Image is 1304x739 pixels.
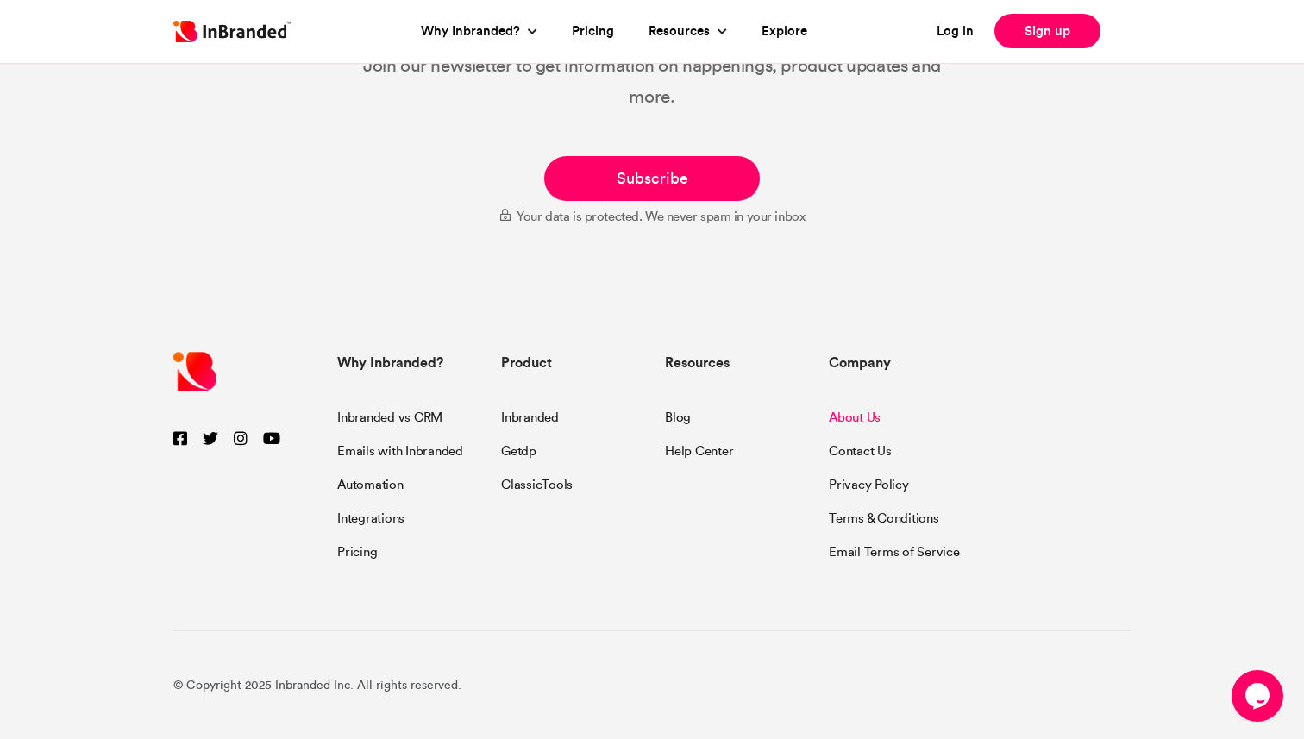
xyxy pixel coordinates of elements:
[762,22,807,41] a: Explore
[421,22,524,41] a: Why Inbranded?
[173,630,1131,739] div: © Copyright 2025 Inbranded Inc. All rights reserved.
[829,533,960,561] a: Email Terms of Service
[829,409,881,432] a: About Us
[829,350,967,374] h6: Company
[572,22,614,41] a: Pricing
[173,21,291,42] img: Inbranded
[994,14,1100,48] a: Sign up
[337,432,463,466] a: Emails with Inbranded
[829,499,939,533] a: Terms & Conditions
[337,350,475,374] h6: Why Inbranded?
[1232,670,1287,722] iframe: chat widget
[665,432,733,460] a: Help Center
[501,409,559,432] a: Inbranded
[337,50,967,112] p: Join our newsletter to get information on happenings, product updates and more.
[829,432,892,466] a: Contact Us
[501,432,536,466] a: Getdp
[173,204,1131,229] p: Your data is protected. We never spam in your inbox
[337,466,404,499] a: Automation
[649,22,714,41] a: Resources
[501,350,639,374] h6: Product
[337,499,404,533] a: Integrations
[544,156,760,201] a: Subscribe
[829,466,909,499] a: Privacy Policy
[665,350,803,374] h6: Resources
[337,533,377,561] a: Pricing
[173,350,216,393] img: Inbranded
[501,466,573,493] a: ClassicTools
[337,409,442,432] a: Inbranded vs CRM
[665,409,691,432] a: Blog
[937,22,974,41] a: Log in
